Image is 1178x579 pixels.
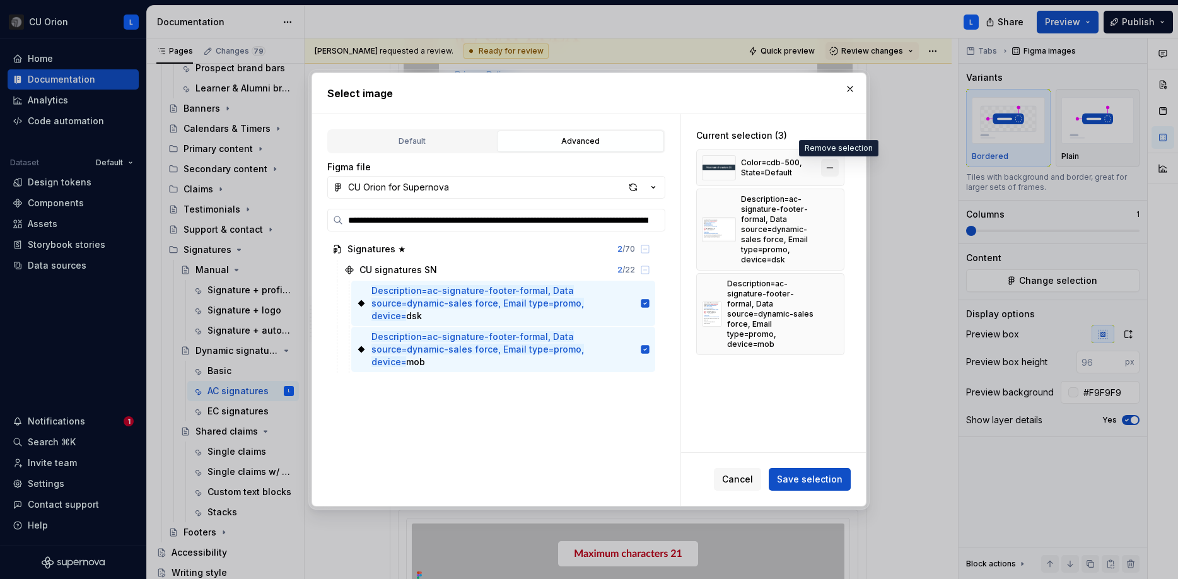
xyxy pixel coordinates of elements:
div: Advanced [501,135,660,148]
div: Signatures ★ [347,243,406,255]
label: Figma file [327,161,371,173]
span: Save selection [777,473,843,486]
span: 2 [617,244,622,254]
div: Default [333,135,491,148]
div: CU Orion for Supernova [348,181,449,194]
mark: Description=ac-signature-footer-formal, Data source=dynamic-sales force, Email type=promo, device= [371,331,584,367]
div: mob [371,330,635,368]
button: Cancel [714,468,761,491]
div: Color=cdb-500, State=Default [741,158,816,178]
h2: Select image [327,86,851,101]
div: CU signatures SN [359,264,437,276]
div: / 22 [617,265,635,275]
div: Current selection (3) [696,129,844,142]
div: Description=ac-signature-footer-formal, Data source=dynamic-sales force, Email type=promo, device... [727,279,816,349]
div: / 70 [617,244,635,254]
button: CU Orion for Supernova [327,176,665,199]
div: Remove selection [799,140,878,156]
span: 2 [617,265,622,274]
div: dsk [371,284,635,322]
button: Save selection [769,468,851,491]
mark: Description=ac-signature-footer-formal, Data source=dynamic-sales force, Email type=promo, device= [371,285,584,321]
span: Cancel [722,473,753,486]
div: Description=ac-signature-footer-formal, Data source=dynamic-sales force, Email type=promo, device... [741,194,816,265]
